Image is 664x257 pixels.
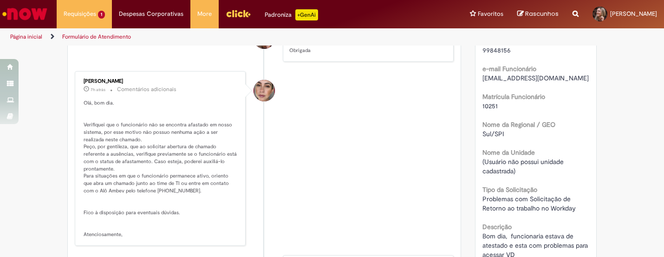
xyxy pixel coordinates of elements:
img: click_logo_yellow_360x200.png [226,7,251,20]
span: [EMAIL_ADDRESS][DOMAIN_NAME] [482,74,589,82]
b: Nome da Unidade [482,148,535,157]
div: [PERSON_NAME] [84,79,238,84]
span: 99848156 [482,46,511,54]
div: Ariane Ruiz Amorim [254,80,275,101]
span: Rascunhos [525,9,559,18]
span: (Usuário não possui unidade cadastrada) [482,158,566,175]
span: [PERSON_NAME] [610,10,657,18]
b: Descrição [482,223,512,231]
span: Problemas com Solicitação de Retorno ao trabalho no Workday [482,195,576,212]
span: 7h atrás [91,87,105,92]
small: Comentários adicionais [117,86,176,93]
p: +GenAi [295,9,318,20]
a: Página inicial [10,33,42,40]
span: Sul/SPI [482,130,504,138]
ul: Trilhas de página [7,28,436,46]
time: 28/08/2025 08:53:56 [91,87,105,92]
span: Requisições [64,9,96,19]
span: Favoritos [478,9,503,19]
p: Obrigada [289,47,444,54]
b: Nome da Regional / GEO [482,120,555,129]
span: Despesas Corporativas [119,9,183,19]
span: 10251 [482,102,498,110]
div: Padroniza [265,9,318,20]
p: Olá, bom dia. Verifiquei que o funcionário não se encontra afastado em nosso sistema, por esse mo... [84,99,238,238]
span: 1 [98,11,105,19]
span: More [197,9,212,19]
img: ServiceNow [1,5,49,23]
a: Rascunhos [517,10,559,19]
b: e-mail Funcionário [482,65,536,73]
b: Matrícula Funcionário [482,92,545,101]
a: Formulário de Atendimento [62,33,131,40]
b: Tipo da Solicitação [482,185,537,194]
